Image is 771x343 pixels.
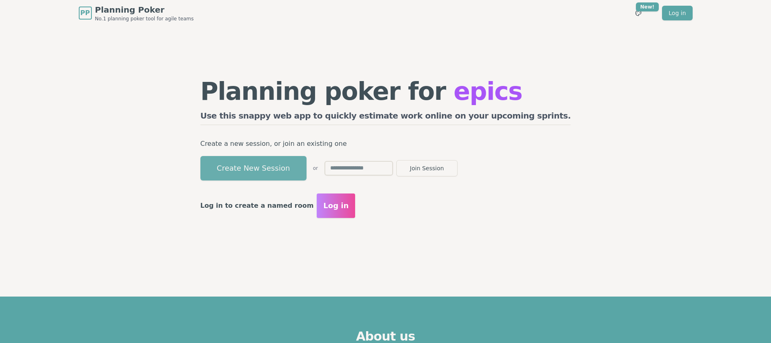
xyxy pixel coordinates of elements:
p: Create a new session, or join an existing one [200,138,571,150]
h2: Use this snappy web app to quickly estimate work online on your upcoming sprints. [200,110,571,125]
button: Log in [317,193,355,218]
span: No.1 planning poker tool for agile teams [95,15,194,22]
div: New! [636,2,659,11]
span: PP [80,8,90,18]
span: epics [453,77,522,106]
a: Log in [662,6,692,20]
button: New! [631,6,646,20]
button: Join Session [396,160,458,176]
a: PPPlanning PokerNo.1 planning poker tool for agile teams [79,4,194,22]
span: Planning Poker [95,4,194,15]
span: or [313,165,318,171]
button: Create New Session [200,156,307,180]
p: Log in to create a named room [200,200,314,211]
h1: Planning poker for [200,79,571,103]
span: Log in [323,200,349,211]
